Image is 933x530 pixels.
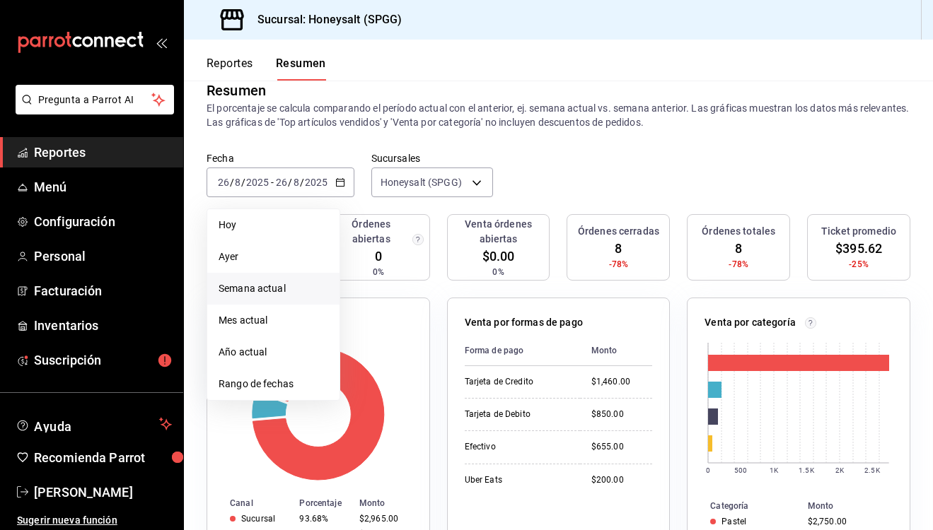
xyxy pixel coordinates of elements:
[34,177,172,196] span: Menú
[234,177,241,188] input: --
[371,153,494,163] label: Sucursales
[591,441,652,453] div: $655.00
[10,102,174,117] a: Pregunta a Parrot AI
[591,474,652,486] div: $200.00
[219,377,328,391] span: Rango de fechas
[359,514,407,524] div: $2,965.00
[615,239,622,258] span: 8
[288,177,292,188] span: /
[219,249,328,264] span: Ayer
[580,336,652,366] th: Monto
[16,85,174,114] button: Pregunta a Parrot AI
[688,498,802,514] th: Categoría
[207,101,910,129] p: El porcentaje se calcula comparando el período actual con el anterior, ej. semana actual vs. sema...
[835,466,845,474] text: 2K
[34,416,153,432] span: Ayuda
[706,466,710,474] text: 0
[770,466,779,474] text: 1K
[34,351,172,370] span: Suscripción
[722,517,746,526] div: Pastel
[246,11,402,28] h3: Sucursal: Honeysalt (SPGG)
[207,57,253,81] button: Reportes
[835,239,882,258] span: $395.62
[34,143,172,162] span: Reportes
[219,281,328,296] span: Semana actual
[219,218,328,232] span: Hoy
[241,177,245,188] span: /
[734,466,747,474] text: 500
[219,313,328,328] span: Mes actual
[808,517,887,526] div: $2,750.00
[34,212,172,231] span: Configuración
[38,93,152,107] span: Pregunta a Parrot AI
[219,345,328,360] span: Año actual
[375,247,382,266] span: 0
[802,498,910,514] th: Monto
[207,80,266,101] div: Resumen
[207,153,354,163] label: Fecha
[217,177,230,188] input: --
[821,224,896,239] h3: Ticket promedio
[34,316,172,335] span: Inventarios
[591,408,652,420] div: $850.00
[230,177,234,188] span: /
[865,466,881,474] text: 2.5K
[299,514,347,524] div: 93.68%
[245,177,270,188] input: ----
[453,217,544,247] h3: Venta órdenes abiertas
[705,315,796,330] p: Venta por categoría
[591,376,652,388] div: $1,460.00
[465,441,569,453] div: Efectivo
[702,224,775,239] h3: Órdenes totales
[799,466,815,474] text: 1.5K
[465,376,569,388] div: Tarjeta de Credito
[729,258,748,271] span: -78%
[34,247,172,266] span: Personal
[354,495,429,511] th: Monto
[465,336,580,366] th: Forma de pago
[492,266,504,278] span: 0%
[276,57,326,81] button: Resumen
[293,177,300,188] input: --
[34,281,172,300] span: Facturación
[241,514,275,524] div: Sucursal
[381,175,462,189] span: Honeysalt (SPGG)
[578,224,659,239] h3: Órdenes cerradas
[275,177,288,188] input: --
[373,266,384,278] span: 0%
[482,247,515,266] span: $0.00
[34,448,172,467] span: Recomienda Parrot
[609,258,629,271] span: -78%
[207,57,326,81] div: navigation tabs
[465,474,569,486] div: Uber Eats
[465,408,569,420] div: Tarjeta de Debito
[34,483,172,502] span: [PERSON_NAME]
[300,177,304,188] span: /
[849,258,869,271] span: -25%
[17,513,172,528] span: Sugerir nueva función
[294,495,353,511] th: Porcentaje
[156,37,167,48] button: open_drawer_menu
[465,315,583,330] p: Venta por formas de pago
[333,217,410,247] h3: Órdenes abiertas
[271,177,274,188] span: -
[735,239,742,258] span: 8
[207,495,294,511] th: Canal
[304,177,328,188] input: ----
